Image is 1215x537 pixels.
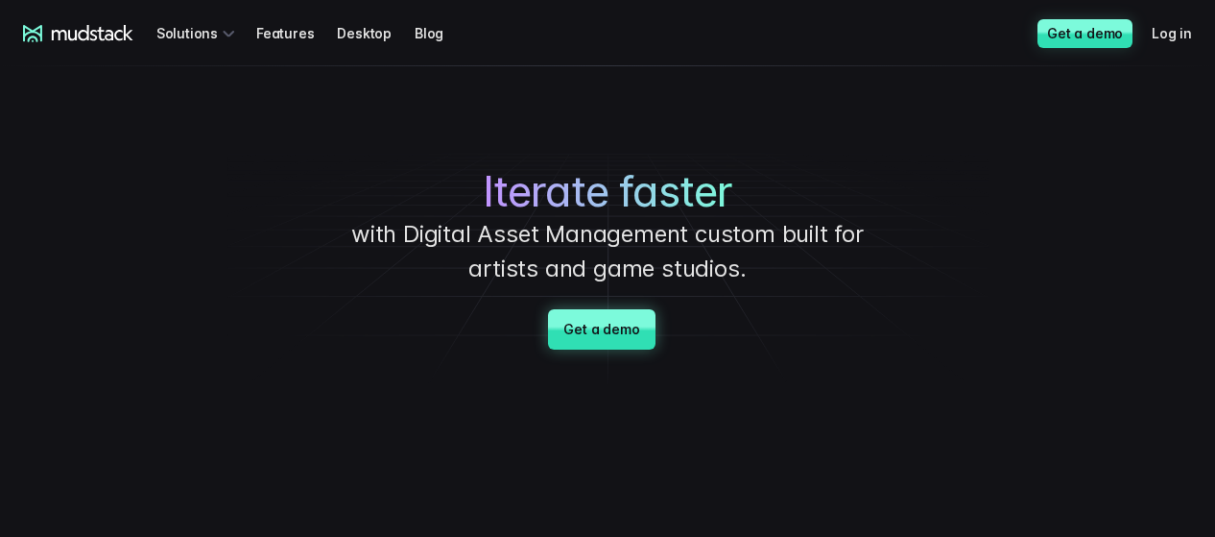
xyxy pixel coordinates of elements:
a: mudstack logo [23,25,133,42]
p: with Digital Asset Management custom built for artists and game studios. [320,217,895,286]
a: Log in [1152,15,1215,51]
a: Get a demo [548,309,655,350]
a: Features [256,15,337,51]
div: Solutions [156,15,241,51]
a: Get a demo [1037,19,1132,48]
a: Blog [415,15,466,51]
span: Iterate faster [483,166,732,217]
a: Desktop [337,15,415,51]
